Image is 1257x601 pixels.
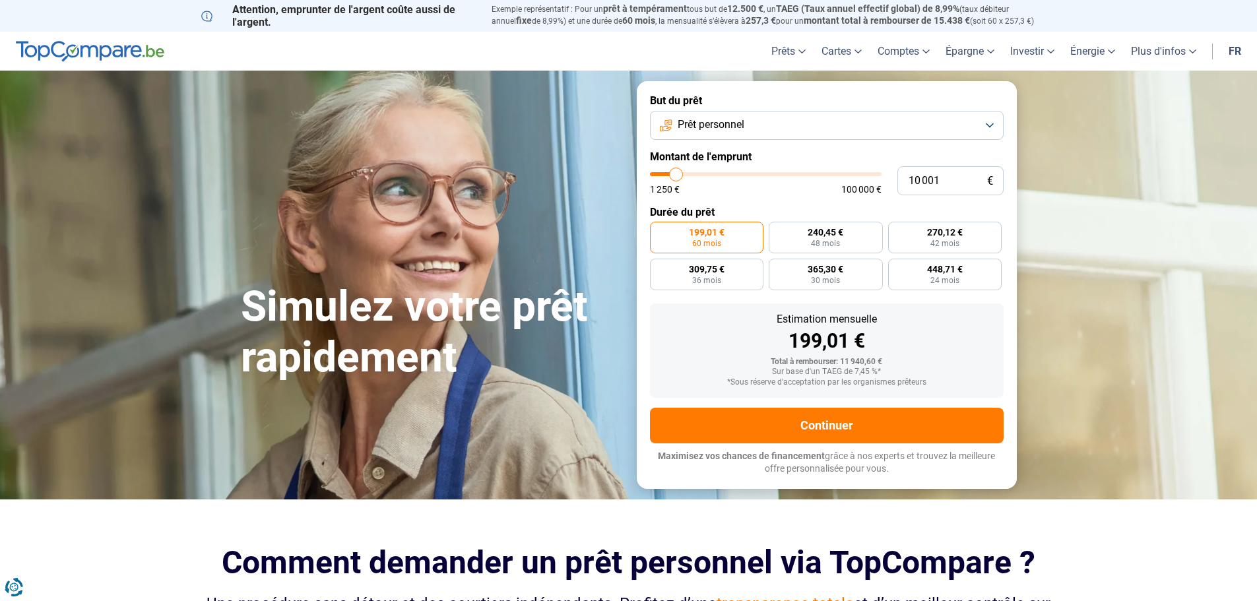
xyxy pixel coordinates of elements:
[814,32,870,71] a: Cartes
[650,450,1004,476] p: grâce à nos experts et trouvez la meilleure offre personnalisée pour vous.
[658,451,825,461] span: Maximisez vos chances de financement
[692,239,721,247] span: 60 mois
[678,117,744,132] span: Prêt personnel
[692,276,721,284] span: 36 mois
[1062,32,1123,71] a: Énergie
[930,276,959,284] span: 24 mois
[661,358,993,367] div: Total à rembourser: 11 940,60 €
[841,185,882,194] span: 100 000 €
[650,150,1004,163] label: Montant de l'emprunt
[689,265,725,274] span: 309,75 €
[727,3,763,14] span: 12.500 €
[808,228,843,237] span: 240,45 €
[938,32,1002,71] a: Épargne
[650,408,1004,443] button: Continuer
[927,228,963,237] span: 270,12 €
[650,111,1004,140] button: Prêt personnel
[1002,32,1062,71] a: Investir
[661,367,993,377] div: Sur base d'un TAEG de 7,45 %*
[650,185,680,194] span: 1 250 €
[811,276,840,284] span: 30 mois
[804,15,970,26] span: montant total à rembourser de 15.438 €
[622,15,655,26] span: 60 mois
[661,331,993,351] div: 199,01 €
[661,314,993,325] div: Estimation mensuelle
[808,265,843,274] span: 365,30 €
[987,175,993,187] span: €
[16,41,164,62] img: TopCompare
[1123,32,1204,71] a: Plus d'infos
[1221,32,1249,71] a: fr
[492,3,1056,27] p: Exemple représentatif : Pour un tous but de , un (taux débiteur annuel de 8,99%) et une durée de ...
[870,32,938,71] a: Comptes
[603,3,687,14] span: prêt à tempérament
[201,3,476,28] p: Attention, emprunter de l'argent coûte aussi de l'argent.
[927,265,963,274] span: 448,71 €
[650,94,1004,107] label: But du prêt
[930,239,959,247] span: 42 mois
[516,15,532,26] span: fixe
[776,3,959,14] span: TAEG (Taux annuel effectif global) de 8,99%
[689,228,725,237] span: 199,01 €
[811,239,840,247] span: 48 mois
[661,378,993,387] div: *Sous réserve d'acceptation par les organismes prêteurs
[763,32,814,71] a: Prêts
[746,15,776,26] span: 257,3 €
[201,544,1056,581] h2: Comment demander un prêt personnel via TopCompare ?
[650,206,1004,218] label: Durée du prêt
[241,282,621,383] h1: Simulez votre prêt rapidement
